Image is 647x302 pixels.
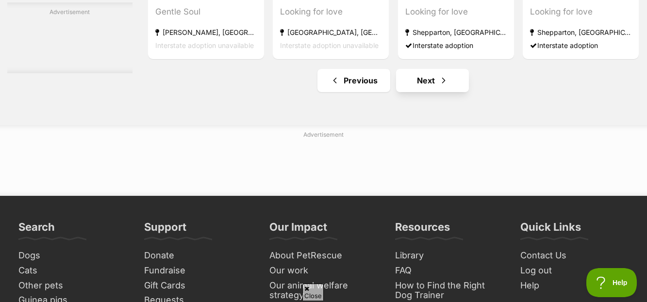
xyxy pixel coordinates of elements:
div: Interstate adoption [405,39,507,52]
a: Next page [396,69,469,92]
h3: Resources [395,220,450,239]
a: Our work [265,263,382,278]
div: Interstate adoption [530,39,631,52]
h3: Our Impact [269,220,327,239]
a: Library [391,248,507,263]
a: Donate [140,248,256,263]
a: Gift Cards [140,278,256,293]
span: Interstate adoption unavailable [155,41,254,49]
a: FAQ [391,263,507,278]
a: Cats [15,263,131,278]
a: Log out [516,263,632,278]
a: Help [516,278,632,293]
div: Looking for love [530,5,631,18]
iframe: Help Scout Beacon - Open [586,268,637,297]
span: Interstate adoption unavailable [280,41,379,49]
div: Advertisement [7,2,133,73]
div: Gentle Soul [155,5,257,18]
a: Other pets [15,278,131,293]
a: Contact Us [516,248,632,263]
div: Looking for love [280,5,382,18]
nav: Pagination [147,69,640,92]
div: Looking for love [405,5,507,18]
strong: Shepparton, [GEOGRAPHIC_DATA] [405,26,507,39]
a: About PetRescue [265,248,382,263]
strong: [GEOGRAPHIC_DATA], [GEOGRAPHIC_DATA] [280,26,382,39]
a: Fundraise [140,263,256,278]
a: Dogs [15,248,131,263]
h3: Support [144,220,186,239]
span: Close [302,284,324,301]
a: Previous page [317,69,390,92]
h3: Quick Links [520,220,581,239]
strong: Shepparton, [GEOGRAPHIC_DATA] [530,26,631,39]
strong: [PERSON_NAME], [GEOGRAPHIC_DATA] [155,26,257,39]
h3: Search [18,220,55,239]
